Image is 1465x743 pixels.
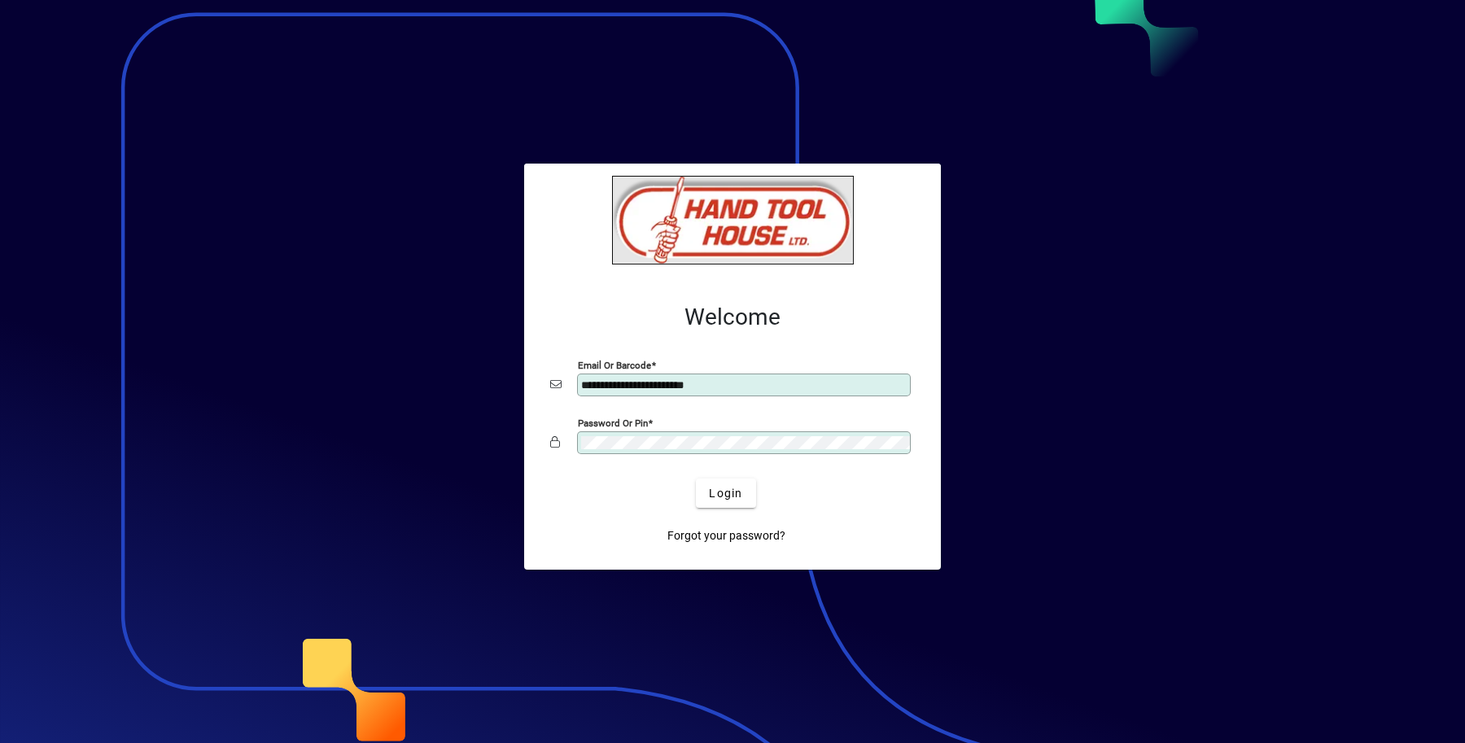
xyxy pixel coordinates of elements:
[709,485,742,502] span: Login
[661,521,792,550] a: Forgot your password?
[667,527,785,544] span: Forgot your password?
[578,360,651,371] mat-label: Email or Barcode
[696,479,755,508] button: Login
[550,304,915,331] h2: Welcome
[578,417,648,429] mat-label: Password or Pin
